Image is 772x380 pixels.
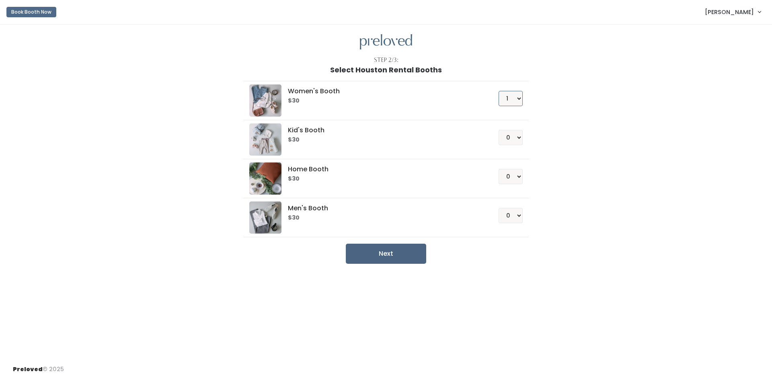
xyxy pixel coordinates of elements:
h6: $30 [288,98,479,104]
img: preloved logo [249,201,281,234]
img: preloved logo [360,34,412,50]
h6: $30 [288,215,479,221]
a: Book Booth Now [6,3,56,21]
span: [PERSON_NAME] [705,8,754,16]
h5: Kid's Booth [288,127,479,134]
span: Preloved [13,365,43,373]
h6: $30 [288,176,479,182]
img: preloved logo [249,123,281,156]
div: © 2025 [13,359,64,374]
div: Step 2/3: [374,56,398,64]
a: [PERSON_NAME] [697,3,769,21]
img: preloved logo [249,162,281,195]
button: Book Booth Now [6,7,56,17]
h6: $30 [288,137,479,143]
img: preloved logo [249,84,281,117]
h5: Men's Booth [288,205,479,212]
button: Next [346,244,426,264]
h1: Select Houston Rental Booths [330,66,442,74]
h5: Home Booth [288,166,479,173]
h5: Women's Booth [288,88,479,95]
